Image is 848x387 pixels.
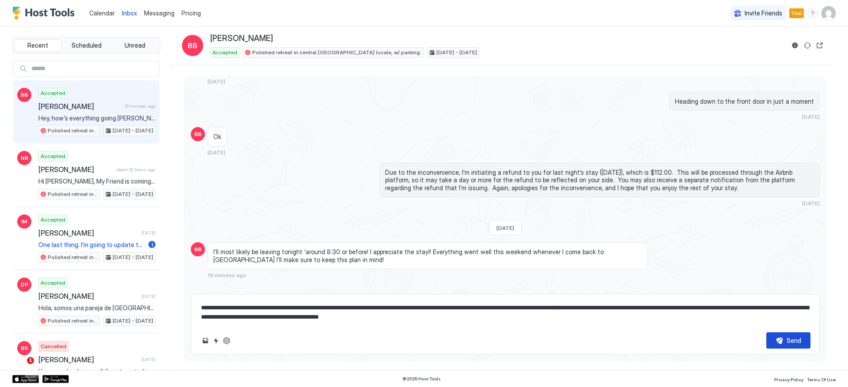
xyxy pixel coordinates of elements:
a: App Store [12,375,39,383]
span: [DATE] [802,200,820,207]
span: Invite Friends [745,9,782,17]
button: Open reservation [814,40,825,51]
span: Terms Of Use [807,377,836,382]
span: BB [188,40,197,51]
button: ChatGPT Auto Reply [221,335,232,346]
span: [DATE] [141,357,155,362]
span: I hope you’re doing well. I’m interested in booking your place in [US_STATE], [GEOGRAPHIC_DATA]. ... [38,368,155,376]
span: Messaging [144,9,174,17]
span: Inbox [122,9,137,17]
span: Pricing [182,9,201,17]
div: Send [787,336,801,345]
a: Google Play Store [42,375,69,383]
span: Polished retreat in central [GEOGRAPHIC_DATA] locale, w/ parking. [48,127,98,135]
span: NB [21,154,28,162]
span: Recent [27,41,48,49]
span: Scheduled [72,41,102,49]
span: 1 [27,357,34,364]
span: Calendar [89,9,115,17]
button: Upload image [200,335,211,346]
span: Ok [213,133,221,141]
span: Due to the inconvenience, I’m initiating a refund to you for last night’s stay ([DATE]), which is... [385,169,814,192]
input: Input Field [28,61,159,76]
span: Polished retreat in central [GEOGRAPHIC_DATA] locale, w/ parking. [252,49,421,56]
span: [DATE] [141,293,155,299]
button: Scheduled [63,39,110,52]
span: [PERSON_NAME] [38,355,138,364]
span: Accepted [41,279,65,287]
span: [DATE] [208,149,225,156]
a: Inbox [122,8,137,18]
button: Recent [15,39,61,52]
span: © 2025 Host Tools [402,376,441,382]
div: tab-group [12,37,160,54]
span: 13 minutes ago [125,103,155,109]
span: BB [194,245,201,253]
span: Heading down to the front door in just a moment [675,98,814,105]
span: IM [21,218,27,225]
span: [PERSON_NAME] [210,34,273,44]
span: BS [21,344,28,352]
span: Hola, somos una pareja de [GEOGRAPHIC_DATA], venimos de visita le agradezco mucho la estancia [38,304,155,312]
span: [DATE] [141,230,155,236]
a: Host Tools Logo [12,7,79,20]
span: Polished retreat in central [GEOGRAPHIC_DATA] locale, w/ parking. [48,317,98,325]
span: [DATE] - [DATE] [436,49,477,56]
button: Quick reply [211,335,221,346]
span: 13 minutes ago [208,272,246,278]
span: about 22 hours ago [116,167,155,173]
span: [DATE] - [DATE] [113,253,153,261]
div: Scheduled Messages [750,286,810,295]
span: BB [21,91,28,99]
span: BB [194,130,201,138]
a: Calendar [89,8,115,18]
a: Messaging [144,8,174,18]
span: Hey, how’s everything going [PERSON_NAME]! I was visiting this coming month on the 25th-29th to s... [38,114,155,122]
span: Accepted [212,49,237,56]
span: I’ll most likely be leaving tonight ‘around 8:30 or before! I appreciate the stay!! Everything we... [213,248,642,263]
a: Terms Of Use [807,374,836,383]
span: [PERSON_NAME] [38,229,138,237]
span: 1 [151,241,153,248]
a: Privacy Policy [774,374,803,383]
span: Unread [125,41,145,49]
button: Scheduled Messages [738,284,820,296]
span: [PERSON_NAME] [38,102,121,111]
button: Sync reservation [802,40,813,51]
div: User profile [821,6,836,20]
span: [PERSON_NAME] [38,165,113,174]
div: menu [807,8,818,19]
span: DP [21,281,28,289]
span: [DATE] [802,113,820,120]
span: Polished retreat in central [GEOGRAPHIC_DATA] locale, w/ parking. [48,253,98,261]
span: Trial [791,9,802,17]
span: [PERSON_NAME] [38,292,138,301]
span: One last thing. I’m going to update the reservation to two guest, since you mentioned that you’d ... [38,241,145,249]
button: Reservation information [790,40,800,51]
span: Privacy Policy [774,377,803,382]
span: [DATE] [208,78,225,85]
span: Accepted [41,216,65,224]
span: Cancelled [41,342,66,350]
iframe: Intercom live chat [9,357,30,378]
span: [DATE] - [DATE] [113,190,153,198]
span: Polished retreat in central [GEOGRAPHIC_DATA] locale, w/ parking. [48,190,98,198]
button: Unread [111,39,158,52]
span: [DATE] - [DATE] [113,127,153,135]
span: Accepted [41,152,65,160]
span: Accepted [41,89,65,97]
button: Send [766,332,810,349]
span: [DATE] [496,225,514,231]
span: Hi [PERSON_NAME], My Friend is coming to town from College to visit and Your place is perfect for... [38,177,155,185]
span: [DATE] - [DATE] [113,317,153,325]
